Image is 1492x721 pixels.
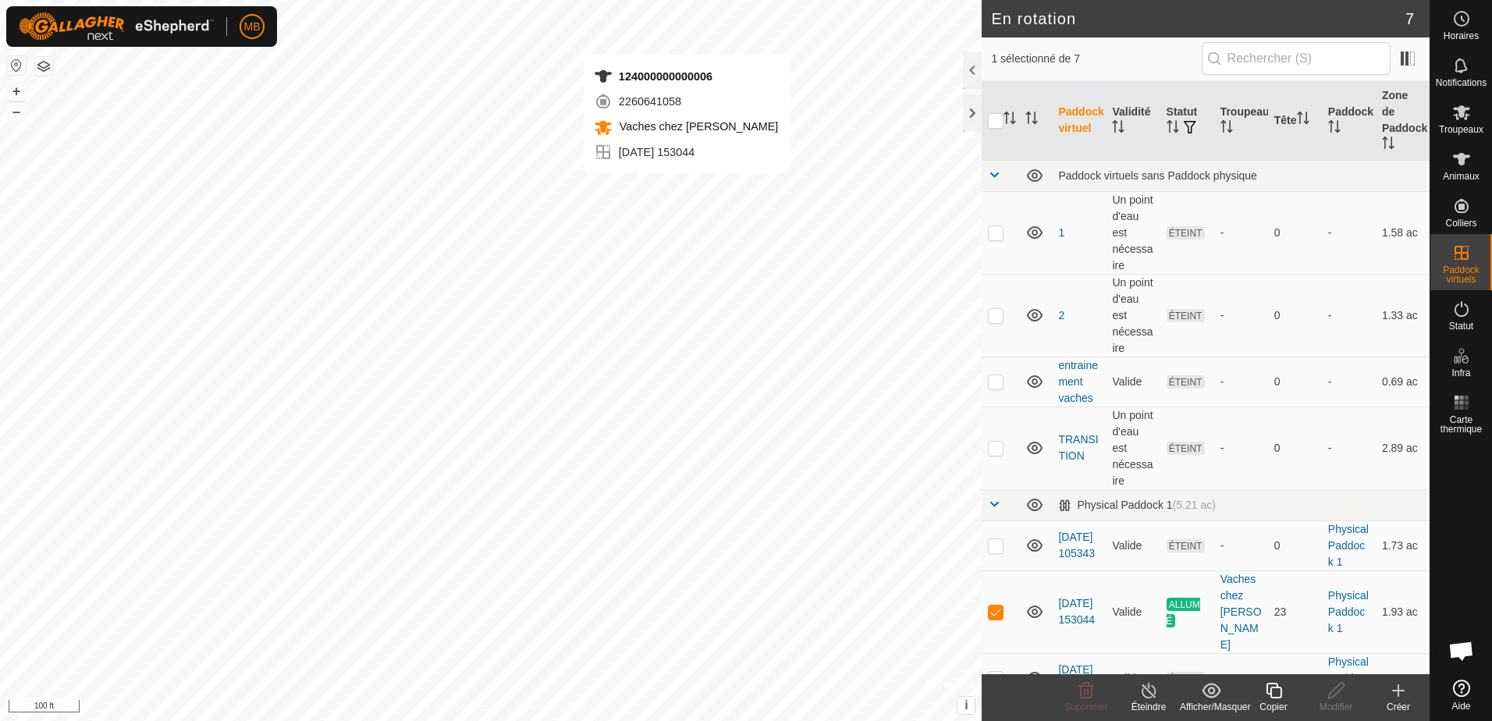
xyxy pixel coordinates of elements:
a: [DATE] 153256 [1058,663,1095,692]
td: 0.69 ac [1376,357,1430,407]
span: Horaires [1444,31,1479,41]
th: Statut [1160,81,1214,161]
p-sorticon: Activer pour trier [1025,114,1038,126]
a: TRANSITION [1058,433,1098,462]
span: Infra [1451,368,1470,378]
span: Vaches chez [PERSON_NAME] [616,120,778,133]
span: ALLUMÉ [1167,598,1200,627]
td: 0 [1268,191,1322,274]
td: 0.91 ac [1376,653,1430,703]
a: Politique de confidentialité [394,701,503,715]
button: – [7,102,26,121]
span: 7 [1405,7,1414,30]
td: 0 [1268,407,1322,489]
p-sorticon: Activer pour trier [1297,114,1309,126]
div: Créer [1367,700,1430,714]
button: i [957,697,975,714]
td: Un point d'eau est nécessaire [1106,407,1160,489]
p-sorticon: Activer pour trier [1382,139,1394,151]
div: 2260641058 [594,92,778,111]
td: 0 [1268,520,1322,570]
p-sorticon: Activer pour trier [1167,123,1179,135]
a: entrainement vaches [1058,359,1098,404]
td: 0 [1268,357,1322,407]
div: - [1220,307,1262,324]
span: Colliers [1445,218,1476,228]
span: Carte thermique [1434,415,1488,434]
td: 1.73 ac [1376,520,1430,570]
span: Troupeaux [1439,125,1483,134]
div: Ouvrir le chat [1438,627,1485,674]
td: 0 [1268,274,1322,357]
td: - [1322,191,1376,274]
span: Paddock virtuels [1434,265,1488,284]
p-sorticon: Activer pour trier [1004,114,1016,126]
button: + [7,82,26,101]
td: 1.33 ac [1376,274,1430,357]
td: Valide [1106,653,1160,703]
p-sorticon: Activer pour trier [1220,123,1233,135]
div: - [1220,374,1262,390]
div: Modifier [1305,700,1367,714]
div: - [1220,225,1262,241]
div: - [1220,440,1262,456]
a: 1 [1058,226,1064,239]
a: Physical Paddock 1 [1328,589,1369,634]
td: 2.89 ac [1376,407,1430,489]
span: Supprimer [1064,701,1107,712]
div: Copier [1242,700,1305,714]
div: Paddock virtuels sans Paddock physique [1058,169,1423,182]
td: Un point d'eau est nécessaire [1106,191,1160,274]
td: Valide [1106,570,1160,653]
p-sorticon: Activer pour trier [1328,123,1341,135]
td: 1.58 ac [1376,191,1430,274]
h2: En rotation [991,9,1405,28]
div: - [1220,538,1262,554]
th: Troupeau [1214,81,1268,161]
span: ÉTEINT [1167,672,1205,685]
span: ÉTEINT [1167,309,1205,322]
span: ÉTEINT [1167,442,1205,455]
p-sorticon: Activer pour trier [1112,123,1124,135]
a: Contactez-nous [522,701,588,715]
a: Aide [1430,673,1492,717]
th: Validité [1106,81,1160,161]
td: 1.93 ac [1376,570,1430,653]
td: - [1322,407,1376,489]
button: Couches de carte [34,57,53,76]
th: Paddock [1322,81,1376,161]
span: MB [244,19,261,35]
a: Physical Paddock 1 [1328,523,1369,568]
span: ÉTEINT [1167,375,1205,389]
div: 124000000000006 [594,67,778,86]
th: Paddock virtuel [1052,81,1106,161]
div: [DATE] 153044 [594,143,778,162]
span: Notifications [1436,78,1487,87]
input: Rechercher (S) [1202,42,1391,75]
th: Zone de Paddock [1376,81,1430,161]
span: ÉTEINT [1167,539,1205,552]
img: Logo Gallagher [19,12,214,41]
span: ÉTEINT [1167,226,1205,240]
th: Tête [1268,81,1322,161]
td: Un point d'eau est nécessaire [1106,274,1160,357]
td: 23 [1268,570,1322,653]
div: Vaches chez [PERSON_NAME] [1220,571,1262,653]
a: [DATE] 153044 [1058,597,1095,626]
button: Réinitialiser la carte [7,56,26,75]
span: Statut [1449,321,1473,331]
div: - [1220,670,1262,687]
td: Valide [1106,357,1160,407]
span: 1 sélectionné de 7 [991,51,1201,67]
td: - [1322,274,1376,357]
span: (5.21 ac) [1173,499,1216,511]
td: 0 [1268,653,1322,703]
span: Aide [1451,701,1470,711]
td: Valide [1106,520,1160,570]
div: Afficher/Masquer [1180,700,1242,714]
a: 2 [1058,309,1064,321]
td: - [1322,357,1376,407]
div: Physical Paddock 1 [1058,499,1215,512]
span: i [964,698,968,712]
span: Animaux [1443,172,1480,181]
